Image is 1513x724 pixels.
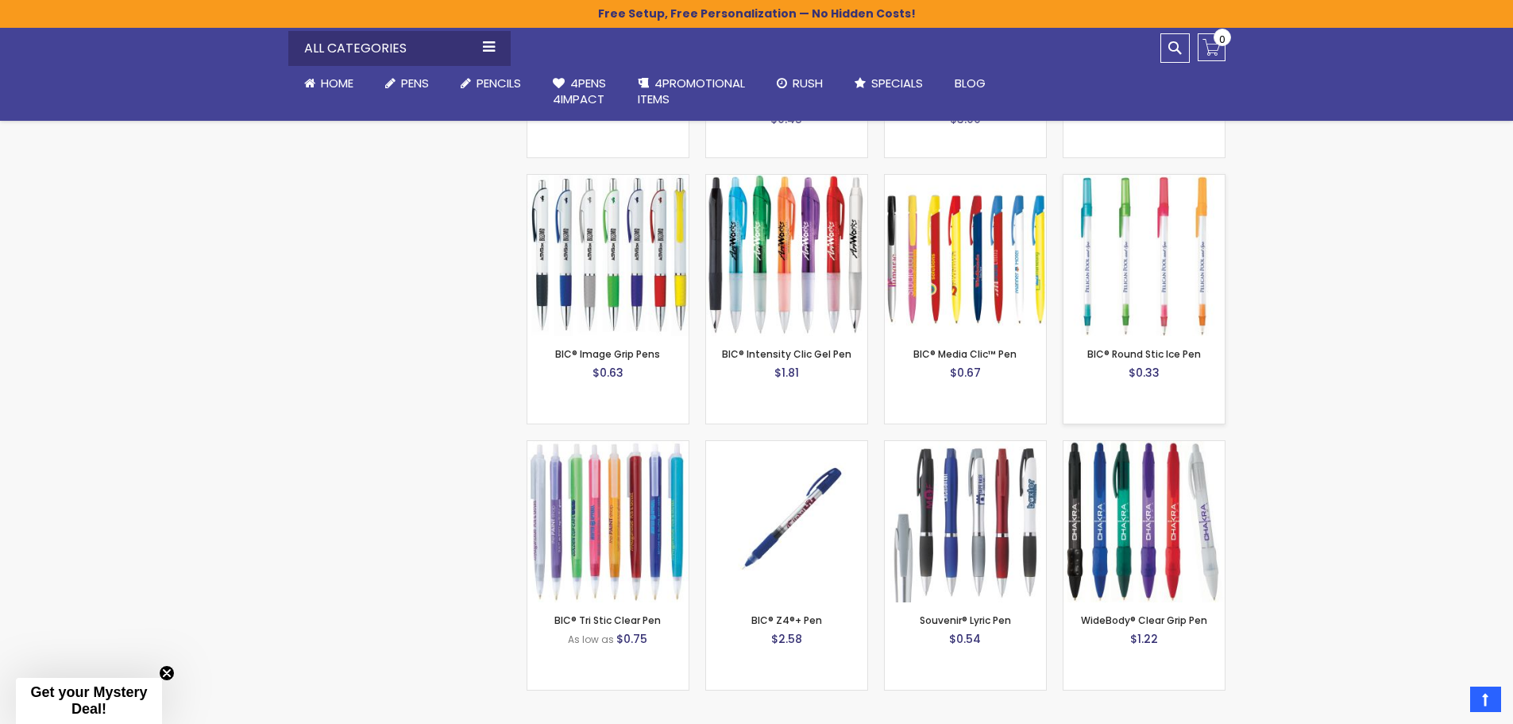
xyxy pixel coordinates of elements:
[1087,347,1201,361] a: BIC® Round Stic Ice Pen
[401,75,429,91] span: Pens
[871,75,923,91] span: Specials
[30,684,147,717] span: Get your Mystery Deal!
[839,66,939,101] a: Specials
[1198,33,1225,61] a: 0
[321,75,353,91] span: Home
[761,66,839,101] a: Rush
[1470,687,1501,712] a: Top
[568,633,614,646] span: As low as
[950,365,981,381] span: $0.67
[445,66,537,101] a: Pencils
[159,665,175,681] button: Close teaser
[706,175,867,336] img: BIC® Intensity Clic Gel Pen
[638,75,745,107] span: 4PROMOTIONAL ITEMS
[622,66,761,118] a: 4PROMOTIONALITEMS
[771,631,802,647] span: $2.58
[527,174,689,188] a: BIC® Image Grip Pens
[1063,175,1225,336] img: BIC® Round Stic Ice Pen
[751,614,822,627] a: BIC® Z4®+ Pen
[288,66,369,101] a: Home
[706,441,867,602] img: BIC® Z4®+ Pen
[722,347,851,361] a: BIC® Intensity Clic Gel Pen
[1063,174,1225,188] a: BIC® Round Stic Ice Pen
[885,440,1046,454] a: Souvenir® Lyric Pen
[527,441,689,602] img: BIC® Tri Stic Clear Pen
[477,75,521,91] span: Pencils
[1130,631,1158,647] span: $1.22
[885,441,1046,602] img: Souvenir® Lyric Pen
[913,347,1017,361] a: BIC® Media Clic™ Pen
[616,631,647,647] span: $0.75
[793,75,823,91] span: Rush
[885,174,1046,188] a: BIC® Media Clic™ Pen
[885,175,1046,336] img: BIC® Media Clic™ Pen
[1063,441,1225,602] img: WideBody® Clear Grip Pen
[369,66,445,101] a: Pens
[1081,614,1207,627] a: WideBody® Clear Grip Pen
[1129,365,1160,381] span: $0.33
[288,31,511,66] div: All Categories
[939,66,1002,101] a: Blog
[527,175,689,336] img: BIC® Image Grip Pens
[537,66,622,118] a: 4Pens4impact
[706,174,867,188] a: BIC® Intensity Clic Gel Pen
[1219,32,1225,47] span: 0
[955,75,986,91] span: Blog
[554,614,661,627] a: BIC® Tri Stic Clear Pen
[555,347,660,361] a: BIC® Image Grip Pens
[527,440,689,454] a: BIC® Tri Stic Clear Pen
[949,631,981,647] span: $0.54
[592,365,623,381] span: $0.63
[553,75,606,107] span: 4Pens 4impact
[920,614,1011,627] a: Souvenir® Lyric Pen
[16,678,162,724] div: Get your Mystery Deal!Close teaser
[1063,440,1225,454] a: WideBody® Clear Grip Pen
[774,365,799,381] span: $1.81
[706,440,867,454] a: BIC® Z4®+ Pen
